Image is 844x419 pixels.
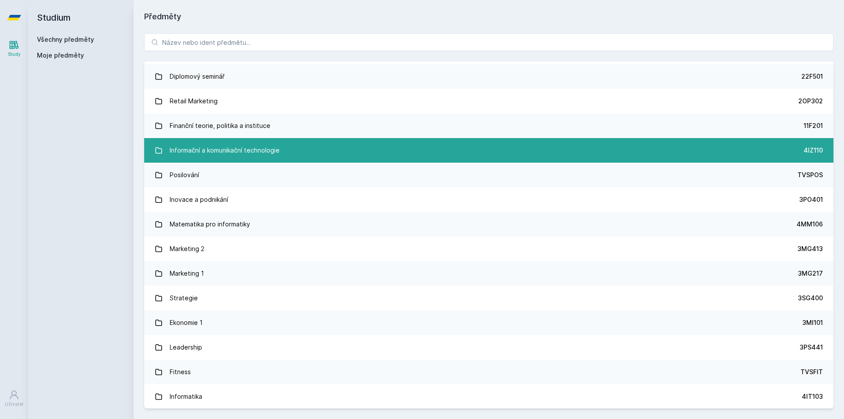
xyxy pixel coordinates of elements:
div: Informatika [170,388,202,405]
div: TVSFIT [800,368,823,376]
a: Retail Marketing 2OP302 [144,89,833,113]
span: Moje předměty [37,51,84,60]
input: Název nebo ident předmětu… [144,33,833,51]
div: Uživatel [5,401,23,408]
div: Leadership [170,339,202,356]
div: 2OP302 [798,97,823,106]
div: Retail Marketing [170,92,218,110]
div: Fitness [170,363,191,381]
div: 4IT103 [802,392,823,401]
div: Study [8,51,21,58]
div: Inovace a podnikání [170,191,228,208]
a: Study [2,35,26,62]
div: Marketing 1 [170,265,204,282]
div: 3MG217 [798,269,823,278]
a: Všechny předměty [37,36,94,43]
a: Informační a komunikační technologie 4IZ110 [144,138,833,163]
div: Ekonomie 1 [170,314,203,332]
div: TVSPOS [797,171,823,179]
a: Ekonomie 1 3MI101 [144,310,833,335]
a: Inovace a podnikání 3PO401 [144,187,833,212]
a: Informatika 4IT103 [144,384,833,409]
a: Finanční teorie, politika a instituce 11F201 [144,113,833,138]
h1: Předměty [144,11,833,23]
div: 4IZ110 [804,146,823,155]
div: Posilování [170,166,199,184]
div: 3PO401 [799,195,823,204]
div: 3MI101 [802,318,823,327]
a: Marketing 1 3MG217 [144,261,833,286]
div: 3PS441 [800,343,823,352]
a: Matematika pro informatiky 4MM106 [144,212,833,237]
div: Strategie [170,289,198,307]
div: 4MM106 [797,220,823,229]
div: 11F201 [804,121,823,130]
a: Uživatel [2,385,26,412]
a: Diplomový seminář 22F501 [144,64,833,89]
div: Informační a komunikační technologie [170,142,280,159]
div: 3SG400 [798,294,823,302]
div: 3MG413 [797,244,823,253]
a: Fitness TVSFIT [144,360,833,384]
div: 22F501 [801,72,823,81]
div: Diplomový seminář [170,68,225,85]
a: Marketing 2 3MG413 [144,237,833,261]
a: Leadership 3PS441 [144,335,833,360]
div: Matematika pro informatiky [170,215,250,233]
a: Posilování TVSPOS [144,163,833,187]
div: Finanční teorie, politika a instituce [170,117,270,135]
a: Strategie 3SG400 [144,286,833,310]
div: Marketing 2 [170,240,204,258]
